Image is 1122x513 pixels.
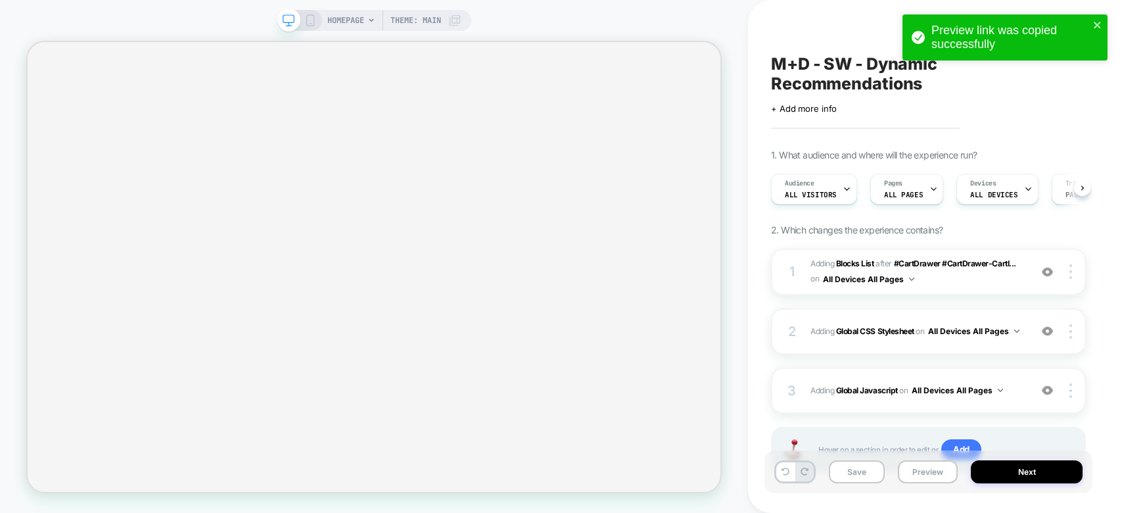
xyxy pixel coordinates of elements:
span: on [810,272,819,286]
button: All Devices All Pages [912,382,1003,399]
span: AFTER [876,258,892,268]
span: Theme: MAIN [390,10,441,31]
img: crossed eye [1042,326,1053,337]
span: on [916,324,924,339]
span: Adding [810,382,1023,399]
span: Devices [970,179,996,188]
img: crossed eye [1042,385,1053,396]
button: All Devices All Pages [823,271,914,287]
img: close [1069,383,1072,398]
span: All Visitors [785,190,837,199]
span: Add [941,439,981,460]
img: Joystick [779,439,805,460]
span: Audience [785,179,814,188]
img: down arrow [998,389,1003,392]
b: Blocks List [836,258,874,268]
span: Adding [810,258,874,268]
b: Global Javascript [836,385,898,395]
span: + Add more info [771,103,837,114]
span: HOMEPAGE [327,10,364,31]
div: 3 [785,379,799,403]
img: close [1069,264,1072,279]
button: close [1093,20,1102,32]
b: Global CSS Stylesheet [836,326,914,336]
span: 2. Which changes the experience contains? [771,224,943,235]
span: Pages [884,179,902,188]
span: ALL PAGES [884,190,923,199]
button: Preview [898,460,958,483]
div: Preview link was copied successfully [931,24,1089,51]
button: All Devices All Pages [928,323,1019,339]
span: M+D - SW - Dynamic Recommendations [771,54,1086,93]
img: close [1069,324,1072,339]
button: Save [829,460,885,483]
span: on [899,383,908,398]
img: crossed eye [1042,266,1053,278]
span: Hover on a section in order to edit or [818,439,1071,460]
span: Adding [810,323,1023,339]
div: 2 [785,320,799,343]
button: Next [971,460,1083,483]
span: #CartDrawer #CartDrawer-CartI... [894,258,1016,268]
span: Page Load [1065,190,1104,199]
span: ALL DEVICES [970,190,1017,199]
span: 1. What audience and where will the experience run? [771,149,977,160]
span: Trigger [1065,179,1091,188]
img: down arrow [1014,330,1019,333]
div: 1 [785,260,799,283]
img: down arrow [909,278,914,281]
